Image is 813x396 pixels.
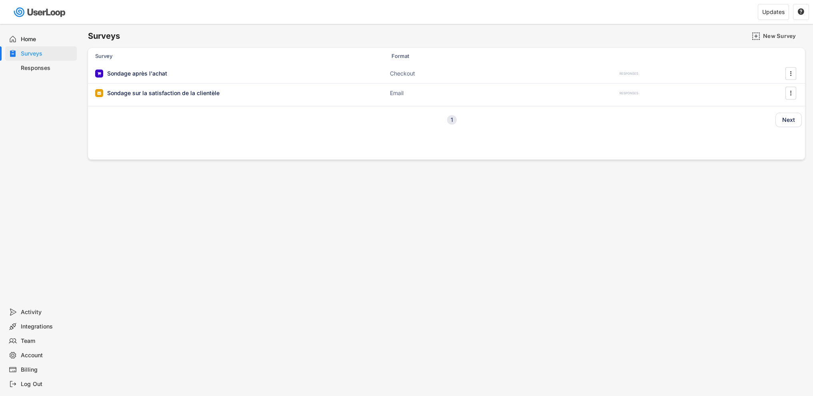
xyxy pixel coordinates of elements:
div: Checkout [390,70,470,78]
div: Integrations [21,323,74,330]
div: Team [21,337,74,345]
div: Sondage sur la satisfaction de la clientèle [107,89,220,97]
text:  [790,69,792,78]
img: AddMajor.svg [752,32,760,40]
div: Account [21,352,74,359]
div: Home [21,36,74,43]
div: Surveys [21,50,74,58]
div: Billing [21,366,74,374]
div: Format [392,52,471,60]
div: New Survey [763,32,803,40]
div: Updates [762,9,785,15]
div: 1 [447,117,457,123]
button:  [797,8,805,16]
button:  [787,68,795,80]
button: Next [775,113,802,127]
button:  [787,87,795,99]
img: userloop-logo-01.svg [12,4,68,20]
div: Sondage après l'achat [107,70,167,78]
div: Activity [21,308,74,316]
div: Email [390,89,470,97]
text:  [790,89,792,97]
h6: Surveys [88,31,120,42]
div: Survey [95,52,255,60]
div: RESPONSES [619,72,638,76]
div: Responses [21,64,74,72]
text:  [798,8,804,15]
div: Log Out [21,380,74,388]
div: RESPONSES [619,91,638,96]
